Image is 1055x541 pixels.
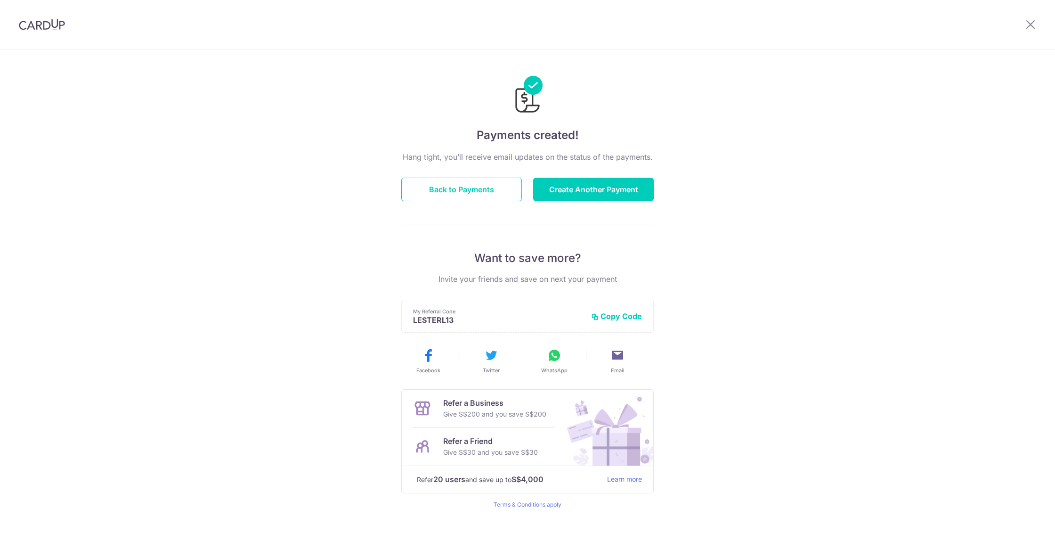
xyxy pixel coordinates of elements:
[401,178,522,201] button: Back to Payments
[512,76,543,115] img: Payments
[511,474,544,485] strong: S$4,000
[590,348,645,374] button: Email
[19,19,65,30] img: CardUp
[443,409,546,420] p: Give S$200 and you save S$200
[433,474,465,485] strong: 20 users
[591,311,642,321] button: Copy Code
[443,397,546,409] p: Refer a Business
[401,251,654,266] p: Want to save more?
[416,367,440,374] span: Facebook
[400,348,456,374] button: Facebook
[417,474,600,485] p: Refer and save up to
[607,474,642,485] a: Learn more
[401,127,654,144] h4: Payments created!
[527,348,582,374] button: WhatsApp
[494,501,561,508] a: Terms & Conditions apply
[401,273,654,285] p: Invite your friends and save on next your payment
[483,367,500,374] span: Twitter
[413,308,584,315] p: My Referral Code
[413,315,584,325] p: LESTERL13
[443,435,538,447] p: Refer a Friend
[463,348,519,374] button: Twitter
[541,367,568,374] span: WhatsApp
[611,367,625,374] span: Email
[443,447,538,458] p: Give S$30 and you save S$30
[533,178,654,201] button: Create Another Payment
[401,151,654,163] p: Hang tight, you’ll receive email updates on the status of the payments.
[558,390,653,466] img: Refer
